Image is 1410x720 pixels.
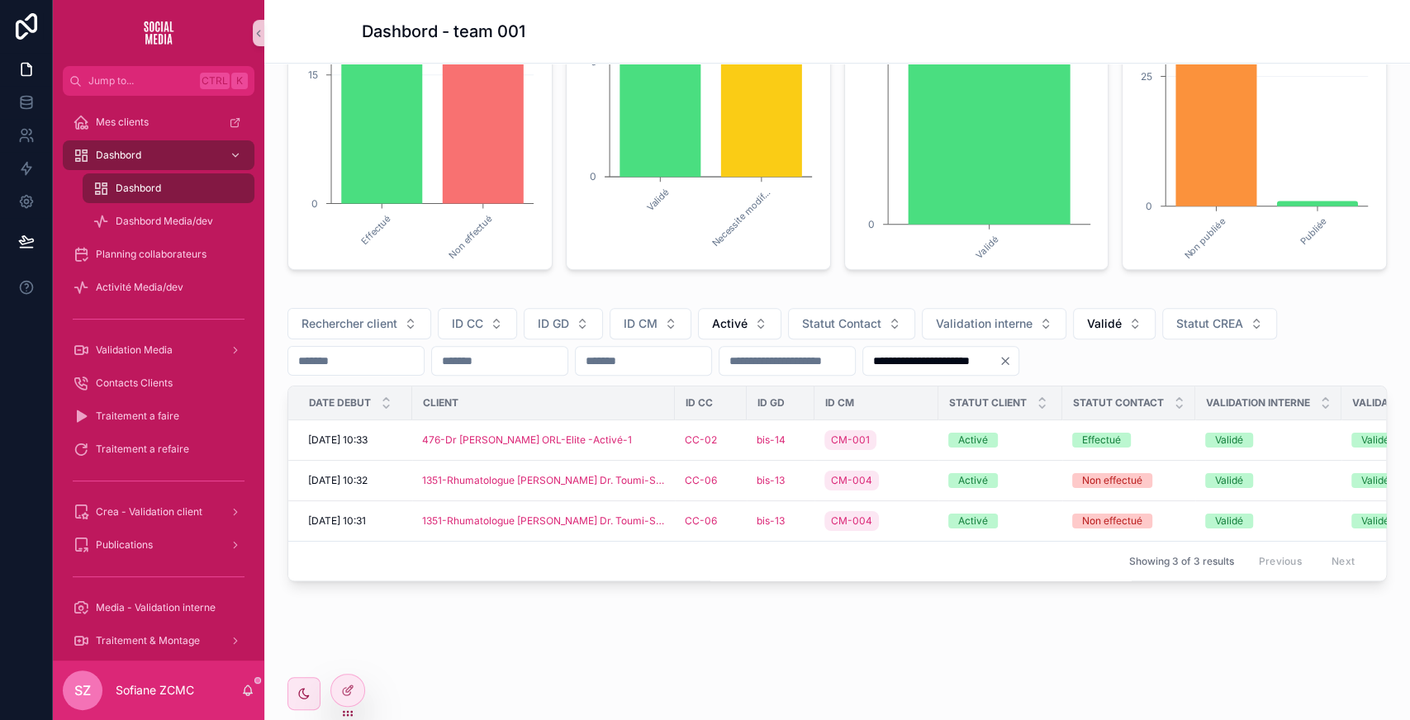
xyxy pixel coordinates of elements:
[96,634,200,647] span: Traitement & Montage
[116,215,213,228] span: Dashbord Media/dev
[83,173,254,203] a: Dashbord
[1298,216,1328,246] text: Publiée
[831,474,872,487] span: CM-004
[63,66,254,96] button: Jump to...CtrlK
[359,213,393,247] text: Effectué
[422,514,665,528] a: 1351-Rhumatologue [PERSON_NAME] Dr. Toumi-Smart -Activé-22
[685,474,717,487] a: CC-06
[63,530,254,560] a: Publications
[973,234,1000,261] text: Validé
[757,433,786,447] a: bis-14
[710,187,772,249] text: Necessite modif...
[624,315,658,332] span: ID CM
[96,443,189,456] span: Traitement a refaire
[644,187,672,214] text: Validé
[958,514,988,528] div: Activé
[1082,473,1142,488] div: Non effectué
[96,538,153,552] span: Publications
[949,396,1027,410] span: Statut client
[831,514,872,528] span: CM-004
[1072,473,1185,488] a: Non effectué
[1205,514,1332,528] a: Validé
[423,396,458,410] span: Client
[538,315,569,332] span: ID GD
[422,433,665,447] a: 476-Dr [PERSON_NAME] ORL-Elite -Activé-1
[757,514,805,528] a: bis-13
[824,467,928,494] a: CM-004
[96,248,207,261] span: Planning collaborateurs
[958,473,988,488] div: Activé
[757,474,785,487] span: bis-13
[1072,433,1185,448] a: Effectué
[1361,514,1389,528] div: Validé
[96,281,183,294] span: Activité Media/dev
[831,433,870,447] span: CM-001
[999,354,1018,367] button: Clear
[948,514,1052,528] a: Activé
[74,680,91,700] span: SZ
[685,433,717,447] a: CC-02
[96,505,202,519] span: Crea - Validation client
[63,140,254,170] a: Dashbord
[63,434,254,464] a: Traitement a refaire
[63,368,254,398] a: Contacts Clients
[825,396,854,410] span: ID CM
[685,474,737,487] a: CC-06
[96,377,173,390] span: Contacts Clients
[1205,473,1332,488] a: Validé
[524,308,603,339] button: Select Button
[308,474,402,487] a: [DATE] 10:32
[1082,433,1121,448] div: Effectué
[301,315,397,332] span: Rechercher client
[757,514,785,528] a: bis-13
[1162,308,1277,339] button: Select Button
[96,343,173,357] span: Validation Media
[1215,514,1243,528] div: Validé
[63,107,254,137] a: Mes clients
[53,96,264,661] div: scrollable content
[116,682,194,699] p: Sofiane ZCMC
[63,335,254,365] a: Validation Media
[308,69,318,81] tspan: 15
[422,474,665,487] a: 1351-Rhumatologue [PERSON_NAME] Dr. Toumi-Smart -Activé-22
[591,55,596,68] tspan: 6
[1182,216,1227,261] text: Non publiée
[1146,200,1152,212] tspan: 0
[63,272,254,302] a: Activité Media/dev
[452,315,483,332] span: ID CC
[446,213,494,261] text: Non effectué
[83,206,254,236] a: Dashbord Media/dev
[1361,473,1389,488] div: Validé
[422,433,632,447] a: 476-Dr [PERSON_NAME] ORL-Elite -Activé-1
[1205,433,1332,448] a: Validé
[200,73,230,89] span: Ctrl
[308,433,368,447] span: [DATE] 10:33
[63,497,254,527] a: Crea - Validation client
[63,401,254,431] a: Traitement a faire
[132,20,185,46] img: App logo
[868,218,875,230] tspan: 0
[685,433,737,447] a: CC-02
[948,473,1052,488] a: Activé
[1073,396,1164,410] span: Statut Contact
[1073,308,1156,339] button: Select Button
[824,508,928,534] a: CM-004
[1176,315,1243,332] span: Statut CREA
[610,308,691,339] button: Select Button
[824,427,928,453] a: CM-001
[788,308,915,339] button: Select Button
[958,433,988,448] div: Activé
[96,601,216,614] span: Media - Validation interne
[116,182,161,195] span: Dashbord
[824,430,876,450] a: CM-001
[88,74,193,88] span: Jump to...
[1215,473,1243,488] div: Validé
[308,433,402,447] a: [DATE] 10:33
[685,514,717,528] span: CC-06
[362,20,525,43] h1: Dashbord - team 001
[308,514,366,528] span: [DATE] 10:31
